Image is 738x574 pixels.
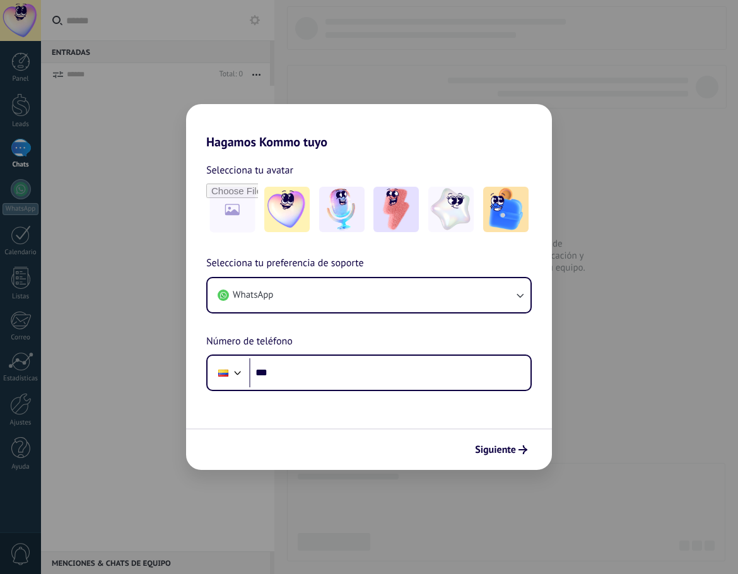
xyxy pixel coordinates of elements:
[469,439,533,460] button: Siguiente
[206,255,364,272] span: Selecciona tu preferencia de soporte
[264,187,310,232] img: -1.jpeg
[475,445,516,454] span: Siguiente
[206,162,293,179] span: Selecciona tu avatar
[233,289,273,302] span: WhatsApp
[206,334,293,350] span: Número de teléfono
[186,104,552,149] h2: Hagamos Kommo tuyo
[208,278,530,312] button: WhatsApp
[319,187,365,232] img: -2.jpeg
[428,187,474,232] img: -4.jpeg
[373,187,419,232] img: -3.jpeg
[483,187,529,232] img: -5.jpeg
[211,360,235,386] div: Colombia: + 57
